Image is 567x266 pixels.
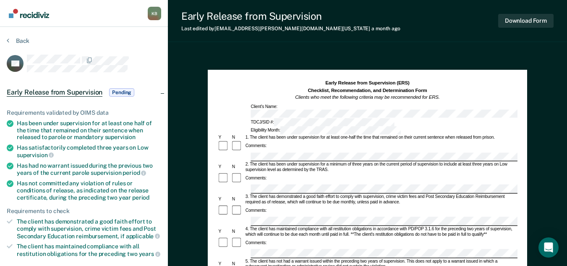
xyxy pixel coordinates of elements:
div: N [231,165,244,170]
div: Has satisfactorily completed three years on Low [17,144,161,158]
button: Download Form [498,14,554,28]
div: N [231,197,244,202]
div: 3. The client has demonstrated a good faith effort to comply with supervision, crime victim fees ... [244,194,517,205]
div: The client has maintained compliance with all restitution obligations for the preceding two [17,243,161,257]
span: applicable [126,233,160,240]
div: Comments: [244,208,268,214]
div: 1. The client has been under supervision for at least one-half the time that remained on their cu... [244,135,517,141]
span: a month ago [371,26,400,32]
button: Profile dropdown button [148,7,161,20]
div: Requirements validated by OIMS data [7,109,161,116]
strong: Early Release from Supervision (ERS) [325,80,409,86]
span: Early Release from Supervision [7,88,102,97]
div: Open Intercom Messenger [538,237,559,258]
div: Comments: [244,240,268,246]
div: Eligibility Month: [250,126,402,135]
div: 4. The client has maintained compliance with all restitution obligations in accordance with PD/PO... [244,226,517,237]
span: period [123,169,146,176]
div: Y [217,135,231,141]
div: Early Release from Supervision [181,10,400,22]
span: period [132,194,149,201]
div: Comments: [244,144,268,149]
div: The client has demonstrated a good faith effort to comply with supervision, crime victim fees and... [17,218,161,240]
div: Has been under supervision for at least one half of the time that remained on their sentence when... [17,120,161,141]
div: Comments: [244,176,268,182]
button: Back [7,37,29,45]
div: N [231,229,244,234]
em: Clients who meet the following criteria may be recommended for ERS. [295,95,440,100]
span: Pending [109,88,134,97]
strong: Checklist, Recommendation, and Determination Form [308,87,427,93]
div: Y [217,165,231,170]
div: Last edited by [EMAIL_ADDRESS][PERSON_NAME][DOMAIN_NAME][US_STATE] [181,26,400,32]
div: Y [217,229,231,234]
div: 2. The client has been under supervision for a minimum of three years on the current period of su... [244,162,517,173]
span: years [139,250,160,257]
div: Requirements to check [7,208,161,215]
div: Client's Name: [250,104,536,118]
img: Recidiviz [9,9,49,18]
span: supervision [17,152,54,158]
div: Y [217,197,231,202]
div: Has not committed any violation of rules or conditions of release, as indicated on the release ce... [17,180,161,201]
div: Has had no warrant issued during the previous two years of the current parole supervision [17,162,161,176]
span: supervision [105,134,136,140]
div: K B [148,7,161,20]
div: N [231,135,244,141]
div: TDCJ/SID #: [250,118,396,126]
